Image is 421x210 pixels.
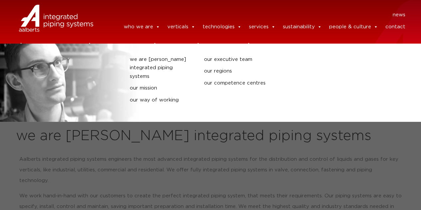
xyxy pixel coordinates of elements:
a: our way of working [130,96,194,105]
a: people & culture [329,20,378,34]
nav: Menu [103,10,405,20]
a: sustainability [283,20,321,34]
a: contact [385,20,405,34]
a: our competence centres [204,79,268,88]
h2: we are [PERSON_NAME] integrated piping systems [16,128,405,144]
p: Aalberts integrated piping systems engineers the most advanced integrated piping systems for the ... [19,154,402,186]
a: our mission [130,84,194,93]
a: verticals [167,20,195,34]
a: news [392,10,405,20]
a: who we are [123,20,160,34]
a: our regions [204,67,268,76]
a: services [249,20,275,34]
a: technologies [202,20,241,34]
a: our executive team [204,55,268,64]
a: we are [PERSON_NAME] integrated piping systems [130,55,194,81]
